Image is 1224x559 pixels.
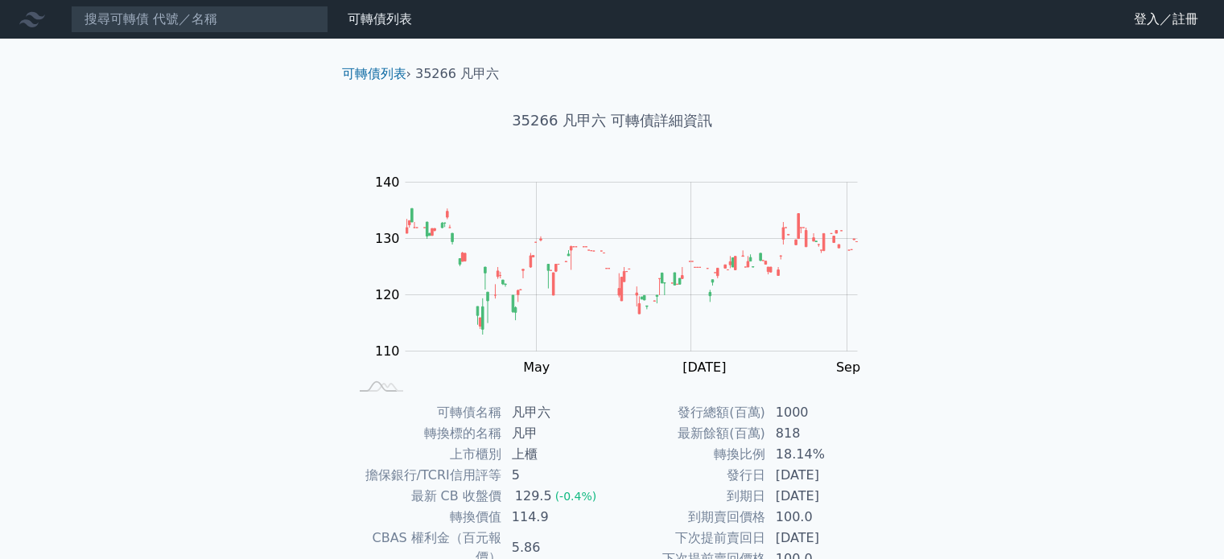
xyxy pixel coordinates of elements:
td: [DATE] [766,465,876,486]
td: 5 [502,465,612,486]
td: [DATE] [766,528,876,549]
tspan: 130 [375,231,400,246]
tspan: May [523,360,550,375]
tspan: Sep [836,360,860,375]
td: 凡甲六 [502,402,612,423]
td: 發行日 [612,465,766,486]
td: 到期賣回價格 [612,507,766,528]
td: [DATE] [766,486,876,507]
span: (-0.4%) [555,490,597,503]
input: 搜尋可轉債 代號／名稱 [71,6,328,33]
a: 登入／註冊 [1121,6,1211,32]
td: 擔保銀行/TCRI信用評等 [348,465,502,486]
tspan: [DATE] [682,360,726,375]
td: 上櫃 [502,444,612,465]
td: 轉換價值 [348,507,502,528]
td: 轉換標的名稱 [348,423,502,444]
tspan: 110 [375,343,400,359]
td: 818 [766,423,876,444]
td: 到期日 [612,486,766,507]
td: 發行總額(百萬) [612,402,766,423]
td: 100.0 [766,507,876,528]
td: 1000 [766,402,876,423]
a: 可轉債列表 [348,11,412,27]
tspan: 140 [375,175,400,190]
td: 上市櫃別 [348,444,502,465]
td: 18.14% [766,444,876,465]
h1: 35266 凡甲六 可轉債詳細資訊 [329,109,896,132]
td: 可轉債名稱 [348,402,502,423]
td: 最新 CB 收盤價 [348,486,502,507]
tspan: 120 [375,287,400,302]
li: 35266 凡甲六 [415,64,499,84]
div: 129.5 [512,487,555,506]
td: 最新餘額(百萬) [612,423,766,444]
td: 114.9 [502,507,612,528]
td: 轉換比例 [612,444,766,465]
td: 凡甲 [502,423,612,444]
li: › [342,64,411,84]
a: 可轉債列表 [342,66,406,81]
td: 下次提前賣回日 [612,528,766,549]
g: Chart [366,175,881,375]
